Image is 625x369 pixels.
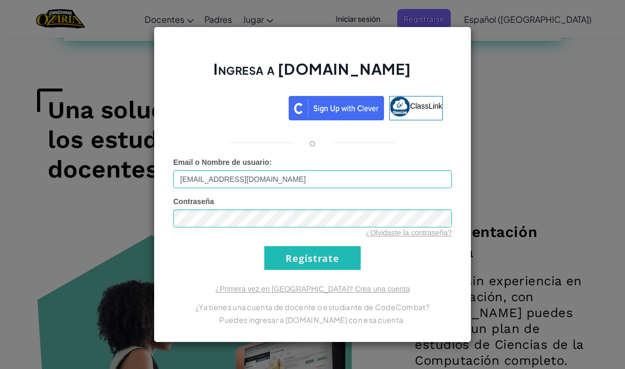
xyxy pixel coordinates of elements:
p: Puedes ingresar a [DOMAIN_NAME] con esa cuenta. [173,313,452,326]
h2: Ingresa a [DOMAIN_NAME] [173,59,452,90]
p: o [309,136,316,149]
a: Acceder con Google. Se abre en una pestaña nueva [182,96,283,120]
a: ¿Olvidaste la contraseña? [365,229,452,237]
input: Regístrate [264,246,361,270]
img: clever_sso_button@2x.png [289,96,384,120]
a: ¿Primera vez en [GEOGRAPHIC_DATA]? Crea una cuenta [215,285,410,293]
label: : [173,157,272,168]
span: Contraseña [173,197,214,206]
span: ClassLink [410,102,442,110]
div: Acceder con Google. Se abre en una pestaña nueva [182,95,283,118]
p: ¿Ya tienes una cuenta de docente o estudiante de CodeCombat? [173,301,452,313]
img: classlink-logo-small.png [390,96,410,117]
iframe: Botón de Acceder con Google [177,95,289,118]
span: Email o Nombre de usuario [173,158,269,166]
